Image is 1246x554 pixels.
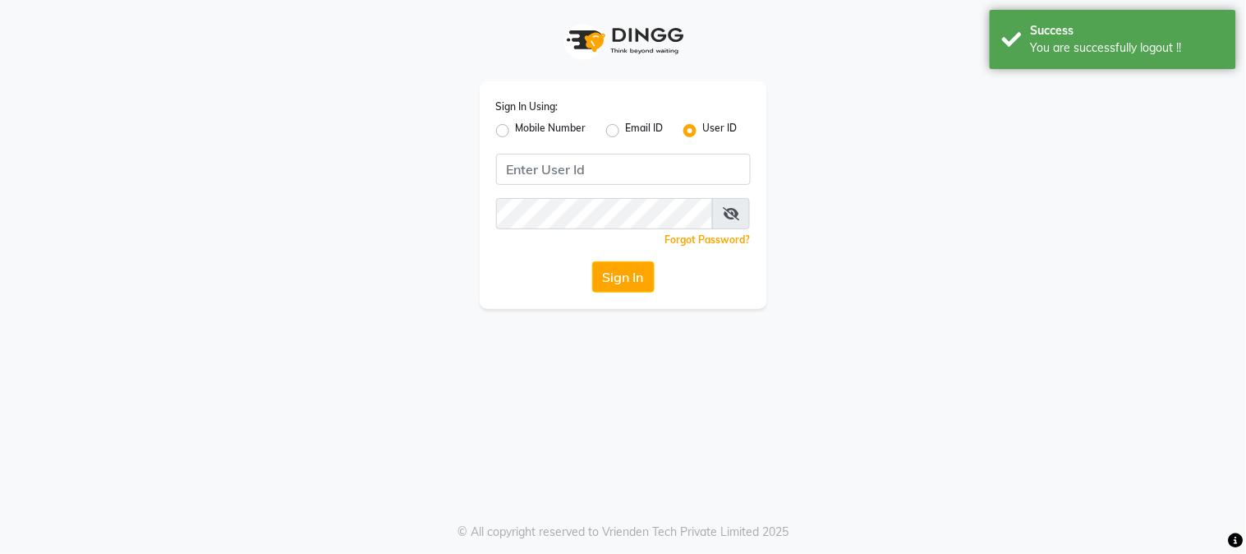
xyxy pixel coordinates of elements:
[496,198,714,229] input: Username
[1031,39,1224,57] div: You are successfully logout !!
[496,154,751,185] input: Username
[516,121,586,141] label: Mobile Number
[592,261,655,293] button: Sign In
[1031,22,1224,39] div: Success
[558,16,689,65] img: logo1.svg
[703,121,738,141] label: User ID
[626,121,664,141] label: Email ID
[496,99,559,114] label: Sign In Using:
[665,233,751,246] a: Forgot Password?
